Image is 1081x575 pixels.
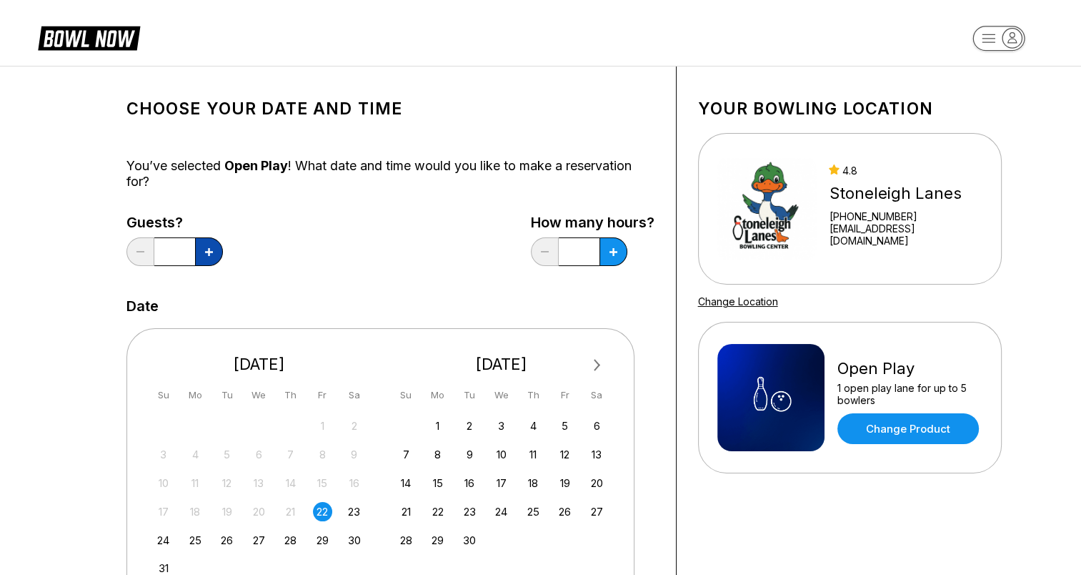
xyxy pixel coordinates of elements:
span: Open Play [224,158,288,173]
div: Choose Monday, September 1st, 2025 [428,416,447,436]
div: Choose Sunday, September 14th, 2025 [397,473,416,493]
div: Not available Friday, August 15th, 2025 [313,473,332,493]
div: Choose Sunday, September 21st, 2025 [397,502,416,521]
div: Choose Monday, September 29th, 2025 [428,531,447,550]
a: [EMAIL_ADDRESS][DOMAIN_NAME] [829,222,982,247]
div: Choose Thursday, August 28th, 2025 [281,531,300,550]
div: Choose Wednesday, August 27th, 2025 [249,531,269,550]
div: Open Play [837,359,982,378]
div: Choose Thursday, September 18th, 2025 [524,473,543,493]
div: Choose Monday, August 25th, 2025 [186,531,205,550]
div: Su [397,385,416,405]
div: Choose Saturday, August 23rd, 2025 [344,502,364,521]
a: Change Location [698,295,778,308]
div: Fr [313,385,332,405]
div: Choose Wednesday, September 24th, 2025 [492,502,511,521]
div: Choose Tuesday, September 2nd, 2025 [460,416,479,436]
button: Next Month [586,354,609,377]
div: Fr [555,385,574,405]
div: Not available Wednesday, August 20th, 2025 [249,502,269,521]
div: Choose Thursday, September 25th, 2025 [524,502,543,521]
div: Choose Tuesday, August 26th, 2025 [217,531,236,550]
div: Not available Monday, August 18th, 2025 [186,502,205,521]
div: Choose Tuesday, September 16th, 2025 [460,473,479,493]
div: Choose Friday, August 22nd, 2025 [313,502,332,521]
div: Th [281,385,300,405]
img: Stoneleigh Lanes [717,155,817,262]
div: Not available Sunday, August 10th, 2025 [154,473,173,493]
div: Su [154,385,173,405]
div: [DATE] [391,355,612,374]
div: month 2025-09 [394,415,609,550]
div: Not available Tuesday, August 12th, 2025 [217,473,236,493]
div: Choose Wednesday, September 3rd, 2025 [492,416,511,436]
div: Not available Thursday, August 7th, 2025 [281,445,300,464]
div: Not available Thursday, August 21st, 2025 [281,502,300,521]
div: Sa [344,385,364,405]
div: Not available Monday, August 11th, 2025 [186,473,205,493]
div: Choose Saturday, September 27th, 2025 [587,502,607,521]
div: Choose Saturday, September 6th, 2025 [587,416,607,436]
div: Th [524,385,543,405]
div: Not available Wednesday, August 6th, 2025 [249,445,269,464]
div: Choose Friday, September 12th, 2025 [555,445,574,464]
div: 1 open play lane for up to 5 bowlers [837,382,982,406]
div: We [249,385,269,405]
div: Choose Tuesday, September 23rd, 2025 [460,502,479,521]
div: Choose Sunday, September 28th, 2025 [397,531,416,550]
div: Choose Friday, August 29th, 2025 [313,531,332,550]
div: Tu [217,385,236,405]
div: Choose Wednesday, September 10th, 2025 [492,445,511,464]
div: Choose Saturday, September 20th, 2025 [587,473,607,493]
img: Open Play [717,344,825,451]
div: We [492,385,511,405]
h1: Choose your Date and time [126,99,654,119]
div: Choose Monday, September 8th, 2025 [428,445,447,464]
div: Not available Tuesday, August 5th, 2025 [217,445,236,464]
div: Choose Monday, September 22nd, 2025 [428,502,447,521]
div: Choose Saturday, August 30th, 2025 [344,531,364,550]
div: Not available Friday, August 8th, 2025 [313,445,332,464]
div: Not available Tuesday, August 19th, 2025 [217,502,236,521]
label: Date [126,298,159,314]
div: Not available Friday, August 1st, 2025 [313,416,332,436]
div: Choose Monday, September 15th, 2025 [428,473,447,493]
label: Guests? [126,215,223,230]
div: Choose Wednesday, September 17th, 2025 [492,473,511,493]
div: You’ve selected ! What date and time would you like to make a reservation for? [126,158,654,190]
div: Not available Saturday, August 2nd, 2025 [344,416,364,436]
div: Not available Saturday, August 9th, 2025 [344,445,364,464]
div: Not available Monday, August 4th, 2025 [186,445,205,464]
div: Stoneleigh Lanes [829,184,982,203]
div: Mo [428,385,447,405]
div: Choose Thursday, September 11th, 2025 [524,445,543,464]
div: Choose Thursday, September 4th, 2025 [524,416,543,436]
div: Not available Thursday, August 14th, 2025 [281,473,300,493]
div: Not available Sunday, August 17th, 2025 [154,502,173,521]
div: Choose Friday, September 26th, 2025 [555,502,574,521]
div: [DATE] [149,355,370,374]
div: Choose Sunday, August 24th, 2025 [154,531,173,550]
div: Choose Friday, September 5th, 2025 [555,416,574,436]
div: Choose Saturday, September 13th, 2025 [587,445,607,464]
div: Sa [587,385,607,405]
div: Not available Wednesday, August 13th, 2025 [249,473,269,493]
div: [PHONE_NUMBER] [829,210,982,222]
label: How many hours? [531,215,654,230]
div: Tu [460,385,479,405]
div: Choose Friday, September 19th, 2025 [555,473,574,493]
div: Choose Tuesday, September 30th, 2025 [460,531,479,550]
div: Choose Sunday, September 7th, 2025 [397,445,416,464]
div: Mo [186,385,205,405]
div: 4.8 [829,164,982,177]
div: Choose Tuesday, September 9th, 2025 [460,445,479,464]
div: Not available Saturday, August 16th, 2025 [344,473,364,493]
div: Not available Sunday, August 3rd, 2025 [154,445,173,464]
h1: Your bowling location [698,99,1002,119]
a: Change Product [837,413,979,444]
